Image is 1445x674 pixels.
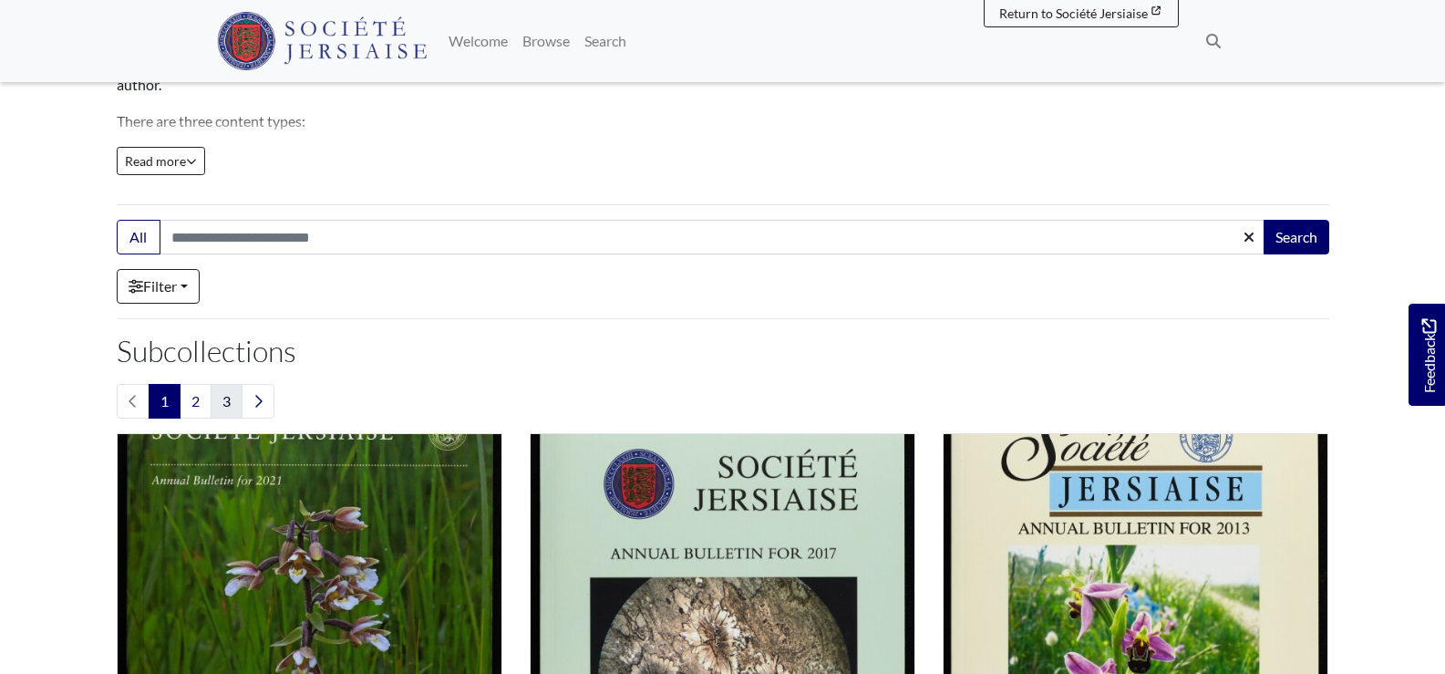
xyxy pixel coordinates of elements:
a: Welcome [441,23,515,59]
a: Would you like to provide feedback? [1409,304,1445,406]
a: Search [577,23,634,59]
img: Société Jersiaise [217,12,428,70]
a: Goto page 2 [180,384,212,419]
a: Next page [242,384,274,419]
input: Search this collection... [160,220,1265,254]
button: Search [1264,220,1329,254]
span: Read more [125,153,197,169]
a: Browse [515,23,577,59]
span: Return to Société Jersiaise [999,5,1148,21]
span: Goto page 1 [149,384,181,419]
a: Goto page 3 [211,384,243,419]
a: Société Jersiaise logo [217,7,428,75]
p: There are three content types: Information: contains administrative information. Reports: contain... [117,110,1329,198]
nav: pagination [117,384,1329,419]
a: Filter [117,269,200,304]
h2: Subcollections [117,334,1329,368]
button: All [117,220,160,254]
span: Feedback [1418,318,1440,392]
button: Read all of the content [117,147,205,175]
li: Previous page [117,384,150,419]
